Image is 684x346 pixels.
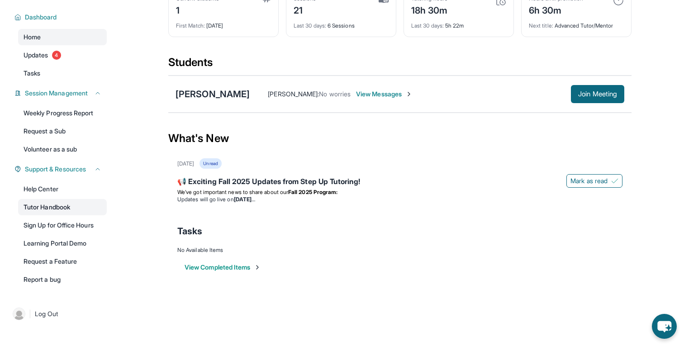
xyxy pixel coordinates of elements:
a: Help Center [18,181,107,197]
div: Advanced Tutor/Mentor [529,17,624,29]
span: No worries [319,90,351,98]
button: Support & Resources [21,165,101,174]
a: Sign Up for Office Hours [18,217,107,233]
span: [PERSON_NAME] : [268,90,319,98]
span: Join Meeting [578,91,617,97]
div: 18h 30m [411,2,448,17]
button: Session Management [21,89,101,98]
img: Mark as read [611,177,618,185]
span: Session Management [25,89,88,98]
span: | [29,308,31,319]
a: Report a bug [18,271,107,288]
a: Tutor Handbook [18,199,107,215]
a: Tasks [18,65,107,81]
div: 5h 22m [411,17,506,29]
li: Updates will go live on [177,196,622,203]
a: Request a Sub [18,123,107,139]
a: Home [18,29,107,45]
img: Chevron-Right [405,90,413,98]
img: user-img [13,308,25,320]
span: First Match : [176,22,205,29]
span: Tasks [24,69,40,78]
a: Weekly Progress Report [18,105,107,121]
div: 6h 30m [529,2,583,17]
a: Learning Portal Demo [18,235,107,251]
span: Next title : [529,22,553,29]
button: Join Meeting [571,85,624,103]
strong: [DATE] [234,196,255,203]
div: [DATE] [177,160,194,167]
button: View Completed Items [185,263,261,272]
div: What's New [168,118,632,158]
span: We’ve got important news to share about our [177,189,288,195]
span: Log Out [35,309,58,318]
a: |Log Out [9,304,107,324]
strong: Fall 2025 Program: [288,189,337,195]
div: 1 [176,2,219,17]
a: Request a Feature [18,253,107,270]
span: Last 30 days : [294,22,326,29]
a: Volunteer as a sub [18,141,107,157]
span: Support & Resources [25,165,86,174]
span: Home [24,33,41,42]
span: Updates [24,51,48,60]
button: Mark as read [566,174,622,188]
div: 6 Sessions [294,17,389,29]
div: Unread [199,158,221,169]
button: Dashboard [21,13,101,22]
div: No Available Items [177,246,622,254]
span: Mark as read [570,176,608,185]
div: 21 [294,2,316,17]
div: [PERSON_NAME] [176,88,250,100]
span: View Messages [356,90,413,99]
div: [DATE] [176,17,271,29]
div: Students [168,55,632,75]
span: Dashboard [25,13,57,22]
span: 4 [52,51,61,60]
a: Updates4 [18,47,107,63]
button: chat-button [652,314,677,339]
div: 📢 Exciting Fall 2025 Updates from Step Up Tutoring! [177,176,622,189]
span: Tasks [177,225,202,237]
span: Last 30 days : [411,22,444,29]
